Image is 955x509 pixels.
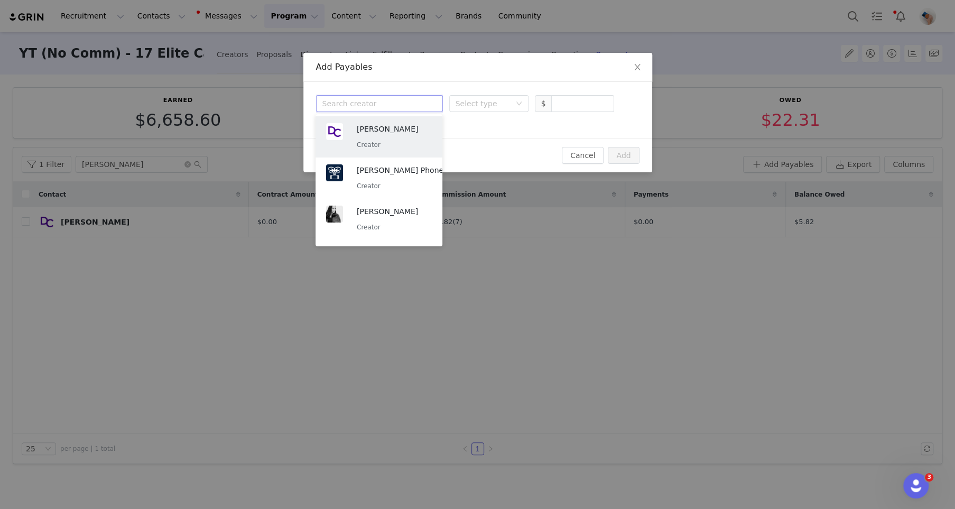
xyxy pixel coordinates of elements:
p: [PERSON_NAME] [357,206,432,217]
button: Close [623,53,652,82]
img: 888e43e8-e92d-456a-8a78-3a6a82c88b6d.jpg [326,206,343,223]
div: Select type [456,98,511,109]
i: icon: close [633,63,642,71]
p: Creator [357,139,432,151]
p: [PERSON_NAME] [357,123,432,135]
iframe: Intercom live chat [903,473,929,498]
p: Creator [357,180,473,192]
button: Add [608,147,639,164]
span: $ [535,95,552,112]
p: Creator [357,221,432,233]
i: icon: down [516,100,522,108]
img: b5977884-82e3-475b-8767-4fcd14668e4a.jpg [326,123,343,140]
span: 3 [925,473,933,482]
img: 804d9eb8-42a0-4fa9-84a9-e525a9b97a4f.jpg [326,164,343,181]
button: Cancel [562,147,604,164]
div: Add Payables [316,61,639,73]
p: [PERSON_NAME] Phones And Drones [357,164,473,176]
